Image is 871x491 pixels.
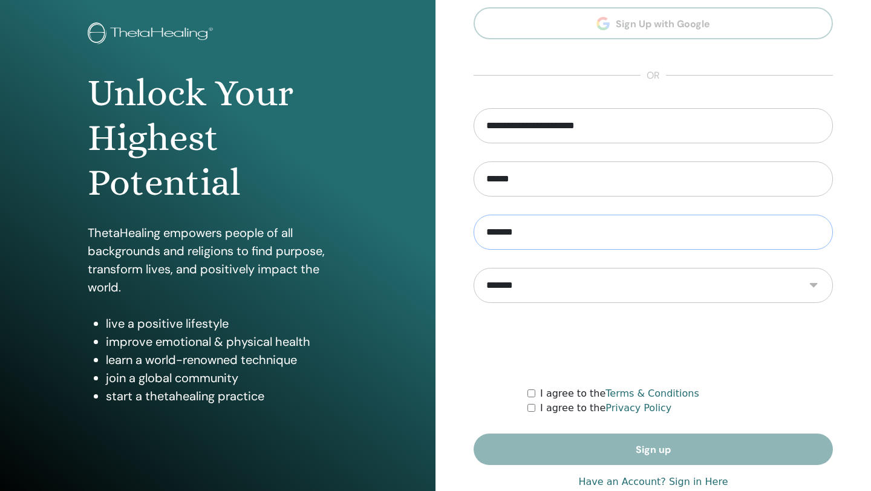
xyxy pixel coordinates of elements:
a: Have an Account? Sign in Here [578,475,728,489]
span: or [641,68,666,83]
h1: Unlock Your Highest Potential [88,71,348,206]
a: Terms & Conditions [605,388,699,399]
label: I agree to the [540,401,671,415]
li: start a thetahealing practice [106,387,348,405]
li: live a positive lifestyle [106,314,348,333]
a: Privacy Policy [605,402,671,414]
iframe: reCAPTCHA [561,321,745,368]
li: improve emotional & physical health [106,333,348,351]
p: ThetaHealing empowers people of all backgrounds and religions to find purpose, transform lives, a... [88,224,348,296]
li: learn a world-renowned technique [106,351,348,369]
label: I agree to the [540,386,699,401]
li: join a global community [106,369,348,387]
